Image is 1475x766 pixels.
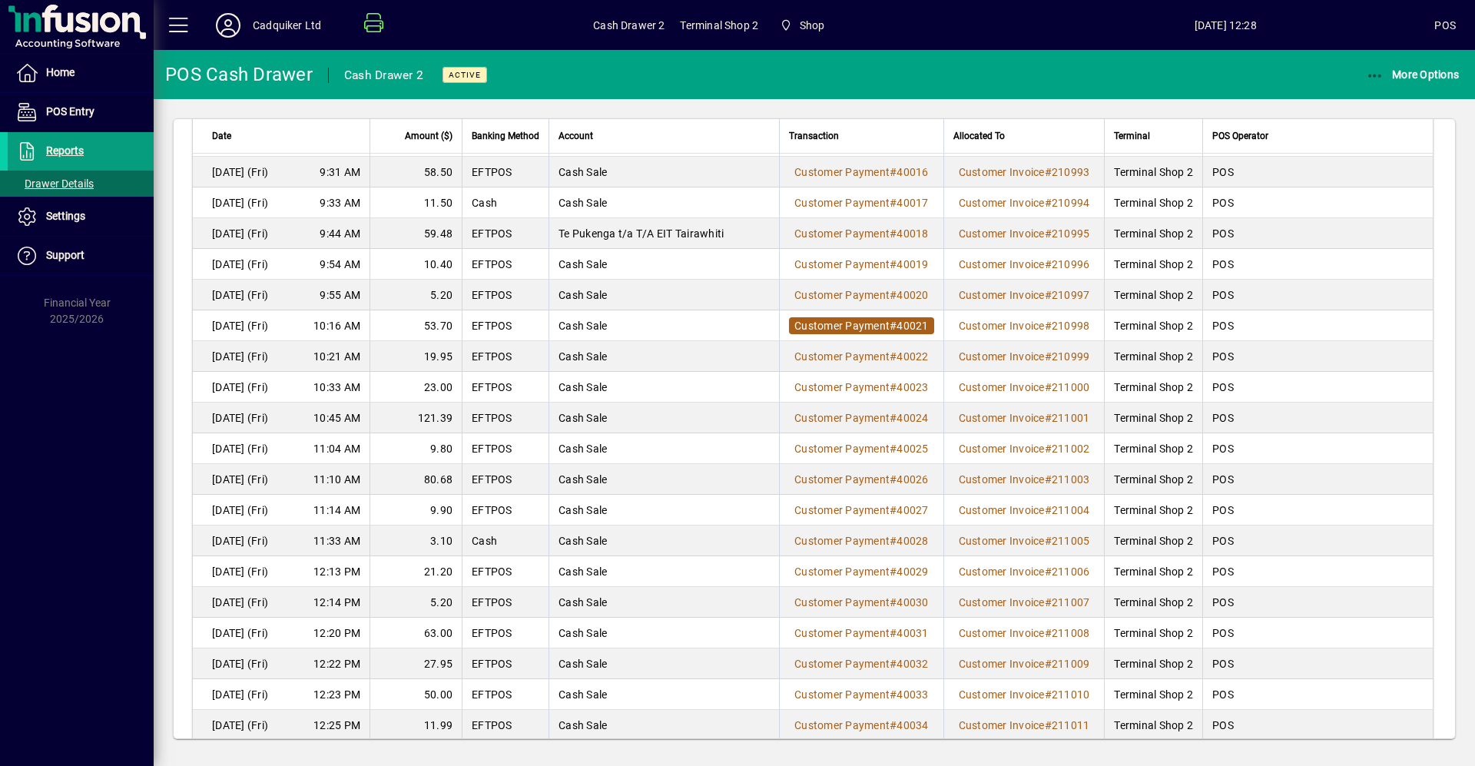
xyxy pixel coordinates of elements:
[890,350,897,363] span: #
[953,471,1095,488] a: Customer Invoice#211003
[8,93,154,131] a: POS Entry
[897,535,928,547] span: 40028
[549,495,779,526] td: Cash Sale
[789,563,934,580] a: Customer Payment#40029
[959,658,1045,670] span: Customer Invoice
[789,225,934,242] a: Customer Payment#40018
[789,164,934,181] a: Customer Payment#40016
[789,717,934,734] a: Customer Payment#40034
[953,379,1095,396] a: Customer Invoice#211000
[789,502,934,519] a: Customer Payment#40027
[953,256,1095,273] a: Customer Invoice#210996
[1202,556,1433,587] td: POS
[1045,473,1052,486] span: #
[789,440,934,457] a: Customer Payment#40025
[1114,128,1150,144] span: Terminal
[462,587,549,618] td: EFTPOS
[212,625,268,641] span: [DATE] (Fri)
[46,210,85,222] span: Settings
[800,13,825,38] span: Shop
[959,443,1045,455] span: Customer Invoice
[890,658,897,670] span: #
[462,648,549,679] td: EFTPOS
[1045,719,1052,731] span: #
[1104,187,1202,218] td: Terminal Shop 2
[1045,658,1052,670] span: #
[549,556,779,587] td: Cash Sale
[370,341,462,372] td: 19.95
[789,128,839,144] span: Transaction
[794,473,890,486] span: Customer Payment
[1052,719,1090,731] span: 211011
[1045,350,1052,363] span: #
[462,495,549,526] td: EFTPOS
[897,227,928,240] span: 40018
[789,348,934,365] a: Customer Payment#40022
[462,310,549,341] td: EFTPOS
[370,464,462,495] td: 80.68
[549,218,779,249] td: Te Pukenga t/a T/A EIT Tairawhiti
[1045,412,1052,424] span: #
[953,287,1095,303] a: Customer Invoice#210997
[890,197,897,209] span: #
[370,187,462,218] td: 11.50
[774,12,830,39] span: Shop
[794,565,890,578] span: Customer Payment
[1366,68,1460,81] span: More Options
[953,625,1095,642] a: Customer Invoice#211008
[789,686,934,703] a: Customer Payment#40033
[897,289,928,301] span: 40020
[953,655,1095,672] a: Customer Invoice#211009
[15,177,94,190] span: Drawer Details
[320,164,360,180] span: 9:31 AM
[1045,504,1052,516] span: #
[897,504,928,516] span: 40027
[313,472,360,487] span: 11:10 AM
[959,258,1045,270] span: Customer Invoice
[959,350,1045,363] span: Customer Invoice
[897,350,928,363] span: 40022
[1052,443,1090,455] span: 211002
[462,403,549,433] td: EFTPOS
[959,289,1045,301] span: Customer Invoice
[789,410,934,426] a: Customer Payment#40024
[549,310,779,341] td: Cash Sale
[959,565,1045,578] span: Customer Invoice
[1052,197,1090,209] span: 210994
[897,412,928,424] span: 40024
[953,128,1005,144] span: Allocated To
[313,502,360,518] span: 11:14 AM
[897,719,928,731] span: 40034
[212,441,268,456] span: [DATE] (Fri)
[794,719,890,731] span: Customer Payment
[313,410,360,426] span: 10:45 AM
[890,227,897,240] span: #
[890,443,897,455] span: #
[953,410,1095,426] a: Customer Invoice#211001
[890,473,897,486] span: #
[1202,187,1433,218] td: POS
[212,564,268,579] span: [DATE] (Fri)
[559,128,593,144] span: Account
[1434,13,1456,38] div: POS
[212,257,268,272] span: [DATE] (Fri)
[313,441,360,456] span: 11:04 AM
[897,658,928,670] span: 40032
[680,13,758,38] span: Terminal Shop 2
[8,54,154,92] a: Home
[549,526,779,556] td: Cash Sale
[549,433,779,464] td: Cash Sale
[1045,443,1052,455] span: #
[313,380,360,395] span: 10:33 AM
[959,320,1045,332] span: Customer Invoice
[890,596,897,608] span: #
[959,166,1045,178] span: Customer Invoice
[1052,473,1090,486] span: 211003
[212,410,268,426] span: [DATE] (Fri)
[953,225,1095,242] a: Customer Invoice#210995
[370,280,462,310] td: 5.20
[462,433,549,464] td: EFTPOS
[1202,218,1433,249] td: POS
[897,596,928,608] span: 40030
[794,289,890,301] span: Customer Payment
